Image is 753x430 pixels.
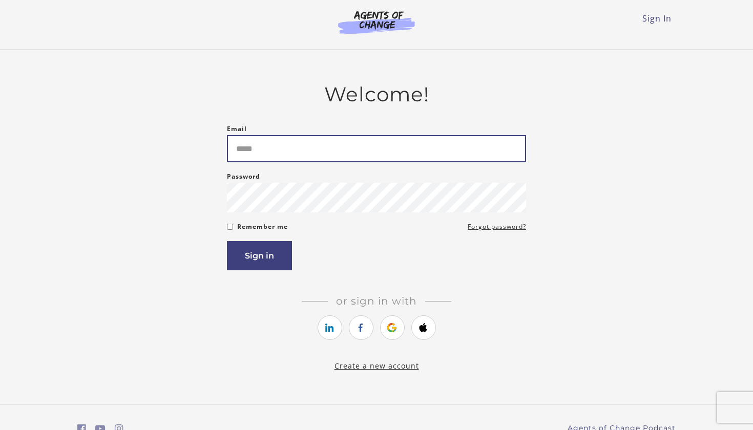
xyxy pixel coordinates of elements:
img: Agents of Change Logo [327,10,426,34]
label: Remember me [237,221,288,233]
button: Sign in [227,241,292,270]
a: https://courses.thinkific.com/users/auth/apple?ss%5Breferral%5D=&ss%5Buser_return_to%5D=https%3A%... [411,315,436,340]
span: Or sign in with [328,295,425,307]
a: https://courses.thinkific.com/users/auth/google?ss%5Breferral%5D=&ss%5Buser_return_to%5D=https%3A... [380,315,405,340]
a: Forgot password? [468,221,526,233]
a: https://courses.thinkific.com/users/auth/linkedin?ss%5Breferral%5D=&ss%5Buser_return_to%5D=https%... [318,315,342,340]
a: Create a new account [334,361,419,371]
label: Email [227,123,247,135]
label: Password [227,170,260,183]
a: Sign In [642,13,672,24]
a: https://courses.thinkific.com/users/auth/facebook?ss%5Breferral%5D=&ss%5Buser_return_to%5D=https%... [349,315,373,340]
h2: Welcome! [227,82,526,106]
